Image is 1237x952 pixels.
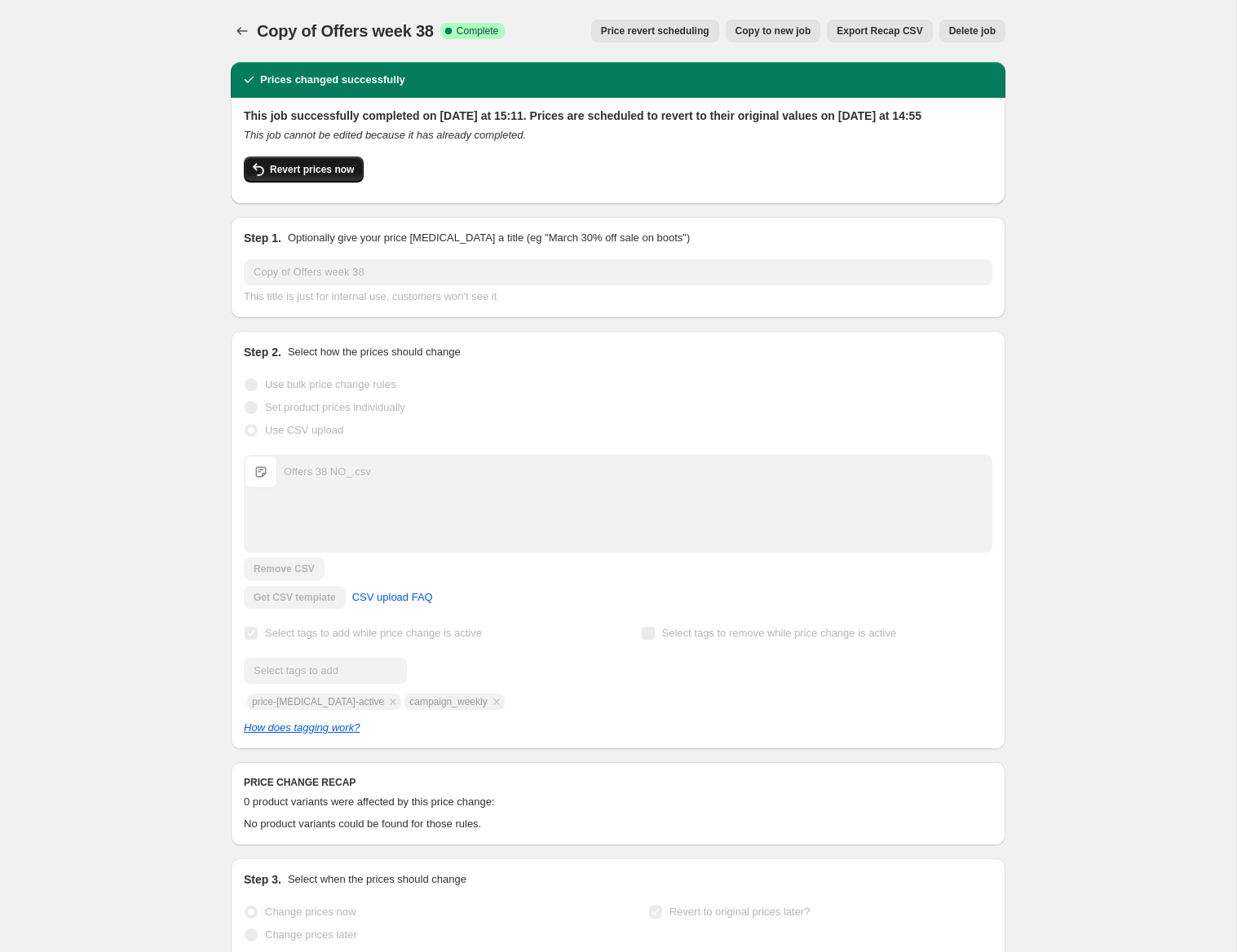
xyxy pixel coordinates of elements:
[244,818,481,830] span: No product variants could be found for those rules.
[726,20,821,42] button: Copy to new job
[457,24,498,37] span: Complete
[265,378,395,390] span: Use bulk price change rules
[736,24,811,37] span: Copy to new job
[244,129,526,141] i: This job cannot be edited because it has already completed.
[265,401,405,413] span: Set product prices individually
[827,20,932,42] button: Export Recap CSV
[601,24,709,37] span: Price revert scheduling
[265,928,357,941] span: Change prices later
[244,776,992,789] h6: PRICE CHANGE RECAP
[244,796,495,808] span: 0 product variants were affected by this price change:
[591,20,719,42] button: Price revert scheduling
[244,721,360,734] a: How does tagging work?
[270,163,354,176] span: Revert prices now
[244,156,364,183] button: Revert prices now
[244,230,281,246] h2: Step 1.
[284,464,371,480] div: Offers 38 NO_.csv
[288,230,690,246] p: Optionally give your price [MEDICAL_DATA] a title (eg "March 30% off sale on boots")
[244,108,992,124] h2: This job successfully completed on [DATE] at 15:11. Prices are scheduled to revert to their origi...
[837,24,922,37] span: Export Recap CSV
[265,627,482,639] span: Select tags to add while price change is active
[669,906,811,918] span: Revert to original prices later?
[257,22,434,40] span: Copy of Offers week 38
[265,424,343,436] span: Use CSV upload
[244,344,281,360] h2: Step 2.
[939,20,1005,42] button: Delete job
[231,20,254,42] button: Price change jobs
[662,627,897,639] span: Select tags to remove while price change is active
[288,871,466,888] p: Select when the prices should change
[244,290,497,302] span: This title is just for internal use, customers won't see it
[288,344,461,360] p: Select how the prices should change
[244,871,281,888] h2: Step 3.
[342,584,443,610] a: CSV upload FAQ
[260,72,405,88] h2: Prices changed successfully
[352,589,433,606] span: CSV upload FAQ
[265,906,356,918] span: Change prices now
[244,658,407,684] input: Select tags to add
[244,259,992,285] input: 30% off holiday sale
[949,24,996,37] span: Delete job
